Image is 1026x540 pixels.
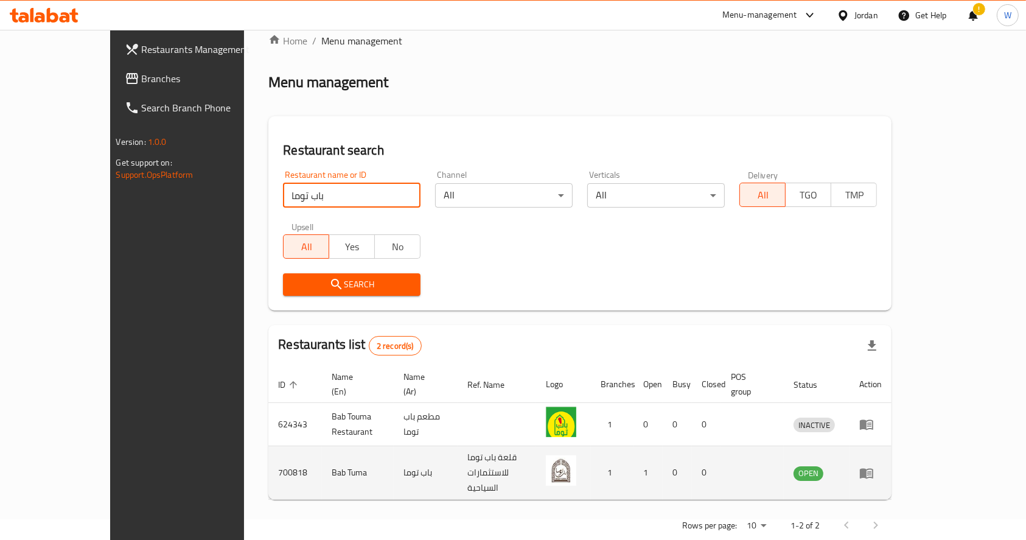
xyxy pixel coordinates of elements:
th: Logo [536,366,591,403]
span: Branches [142,71,272,86]
td: 0 [663,403,692,446]
th: Closed [692,366,721,403]
span: All [288,238,324,256]
span: W [1004,9,1011,22]
div: Menu-management [722,8,797,23]
button: TGO [785,183,831,207]
span: TGO [790,186,826,204]
button: Yes [329,234,375,259]
a: Search Branch Phone [115,93,282,122]
p: Rows per page: [682,518,737,533]
span: Ref. Name [467,377,520,392]
nav: breadcrumb [268,33,892,48]
div: Total records count [369,336,422,356]
td: 0 [692,403,721,446]
span: 2 record(s) [369,340,421,352]
h2: Menu management [268,72,388,92]
td: 0 [663,446,692,500]
span: Name (Ar) [403,370,443,399]
div: Jordan [854,9,878,22]
td: باب توما [394,446,458,500]
span: All [745,186,781,204]
div: OPEN [794,466,823,481]
td: 0 [633,403,663,446]
td: 1 [633,446,663,500]
span: Search [293,277,411,292]
a: Branches [115,64,282,93]
span: Yes [334,238,370,256]
td: Bab Tuma [322,446,393,500]
button: Search [283,273,421,296]
td: Bab Touma Restaurant [322,403,393,446]
span: TMP [836,186,872,204]
th: Branches [591,366,633,403]
a: Support.OpsPlatform [116,167,194,183]
img: Bab Tuma [546,455,576,486]
button: TMP [831,183,877,207]
div: Menu [859,466,882,480]
td: 1 [591,403,633,446]
div: Rows per page: [742,517,771,535]
span: ID [278,377,301,392]
a: Restaurants Management [115,35,282,64]
span: Name (En) [332,370,379,399]
li: / [312,33,316,48]
th: Action [850,366,892,403]
span: Get support on: [116,155,172,170]
input: Search for restaurant name or ID.. [283,183,421,208]
span: POS group [731,370,769,399]
span: Restaurants Management [142,42,272,57]
span: 1.0.0 [148,134,167,150]
div: All [435,183,573,208]
td: 0 [692,446,721,500]
td: 624343 [268,403,322,446]
th: Open [633,366,663,403]
td: مطعم باب توما [394,403,458,446]
table: enhanced table [268,366,892,500]
h2: Restaurant search [283,141,877,160]
a: Home [268,33,307,48]
label: Delivery [748,170,778,179]
div: Export file [857,331,887,360]
span: INACTIVE [794,418,835,432]
button: All [283,234,329,259]
img: Bab Touma Restaurant [546,407,576,437]
div: Menu [859,417,882,432]
td: 700818 [268,446,322,500]
span: Version: [116,134,146,150]
th: Busy [663,366,692,403]
p: 1-2 of 2 [790,518,820,533]
span: No [380,238,416,256]
label: Upsell [291,222,314,231]
span: Status [794,377,833,392]
button: All [739,183,786,207]
span: OPEN [794,466,823,480]
button: No [374,234,421,259]
td: قلعة باب توما للاستثمارات السياحية [458,446,536,500]
h2: Restaurants list [278,335,421,356]
span: Search Branch Phone [142,100,272,115]
span: Menu management [321,33,402,48]
div: All [587,183,725,208]
td: 1 [591,446,633,500]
